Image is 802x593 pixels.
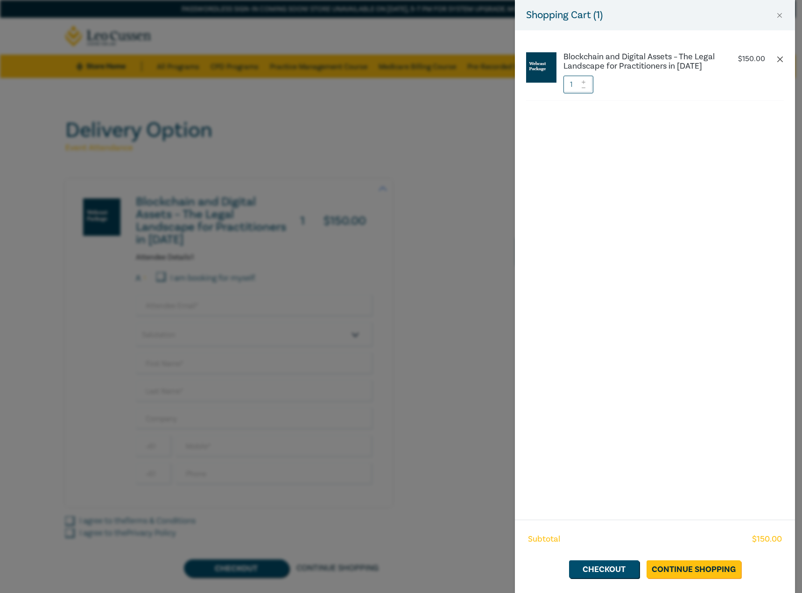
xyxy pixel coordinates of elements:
input: 1 [563,76,593,93]
p: $ 150.00 [738,55,765,64]
a: Checkout [569,560,639,578]
a: Continue Shopping [647,560,741,578]
img: Webcast%20Package.jpg [526,52,556,83]
span: $ 150.00 [752,533,782,545]
span: Subtotal [528,533,560,545]
h5: Shopping Cart ( 1 ) [526,7,603,23]
button: Close [775,11,784,20]
a: Blockchain and Digital Assets – The Legal Landscape for Practitioners in [DATE] [563,52,718,71]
